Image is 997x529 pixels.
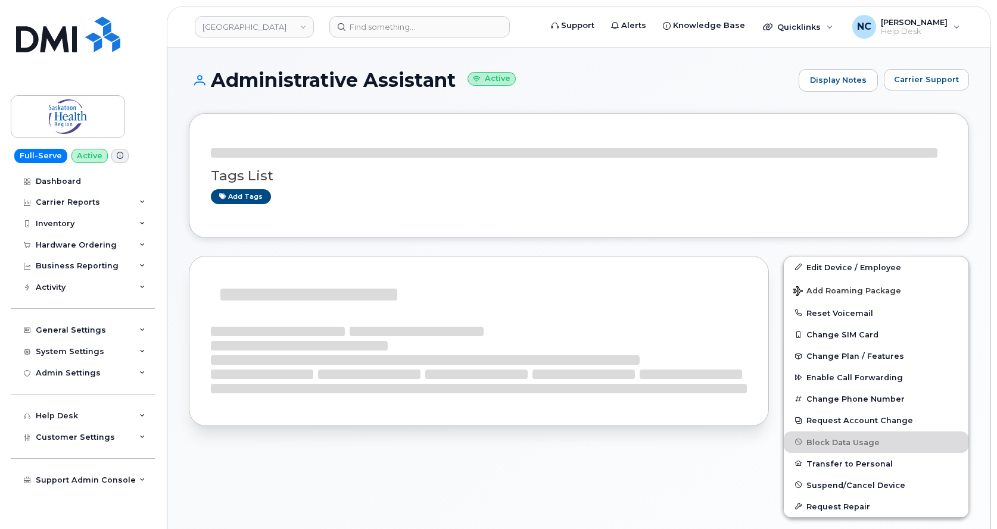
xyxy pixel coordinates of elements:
[784,431,968,453] button: Block Data Usage
[784,409,968,431] button: Request Account Change
[784,367,968,388] button: Enable Call Forwarding
[806,352,904,361] span: Change Plan / Features
[784,496,968,517] button: Request Repair
[784,324,968,345] button: Change SIM Card
[784,345,968,367] button: Change Plan / Features
[793,286,901,298] span: Add Roaming Package
[189,70,793,90] h1: Administrative Assistant
[784,388,968,409] button: Change Phone Number
[784,256,968,278] a: Edit Device / Employee
[784,474,968,496] button: Suspend/Cancel Device
[211,189,271,204] a: Add tags
[799,69,878,92] a: Display Notes
[894,74,959,85] span: Carrier Support
[784,278,968,302] button: Add Roaming Package
[806,373,903,382] span: Enable Call Forwarding
[806,480,905,489] span: Suspend/Cancel Device
[468,72,516,86] small: Active
[784,453,968,474] button: Transfer to Personal
[884,69,969,90] button: Carrier Support
[784,302,968,324] button: Reset Voicemail
[211,168,947,183] h3: Tags List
